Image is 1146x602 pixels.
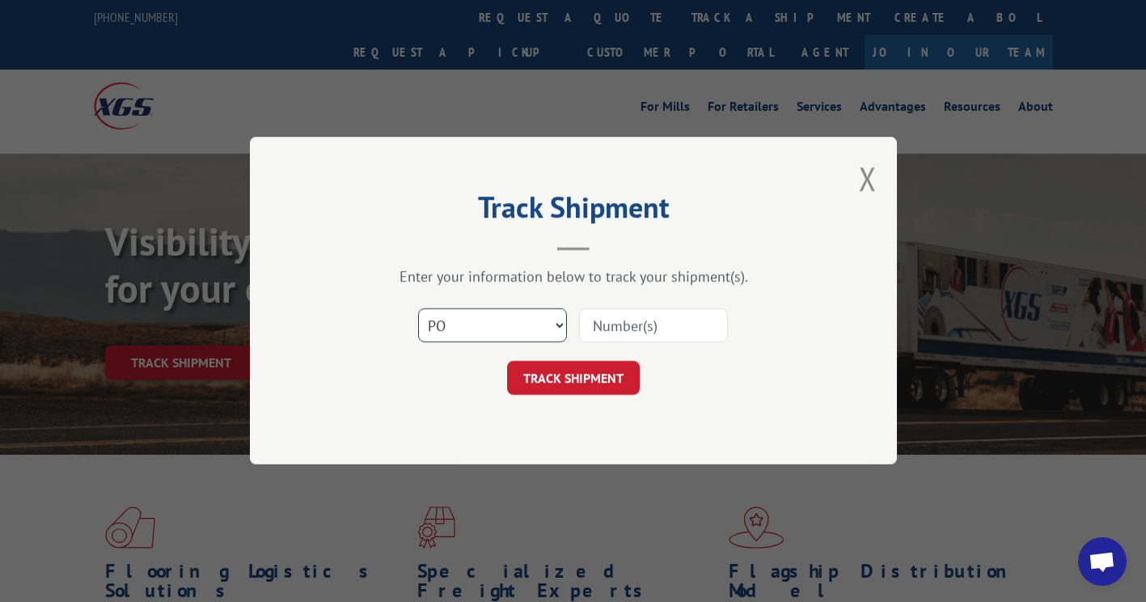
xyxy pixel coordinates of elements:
[1078,537,1127,586] div: Open chat
[331,268,816,286] div: Enter your information below to track your shipment(s).
[859,157,877,200] button: Close modal
[579,309,728,343] input: Number(s)
[331,196,816,227] h2: Track Shipment
[507,362,640,396] button: TRACK SHIPMENT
